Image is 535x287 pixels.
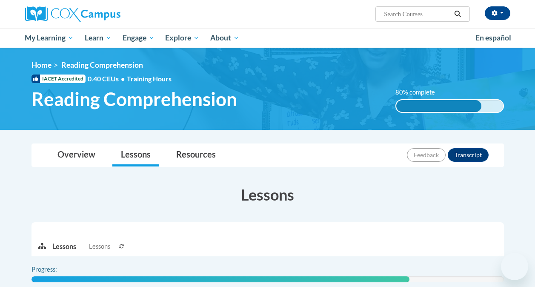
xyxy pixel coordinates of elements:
[88,74,127,83] span: 0.40 CEUs
[168,144,224,166] a: Resources
[160,28,205,48] a: Explore
[79,28,117,48] a: Learn
[20,28,80,48] a: My Learning
[31,60,51,69] a: Home
[205,28,245,48] a: About
[165,33,199,43] span: Explore
[383,9,451,19] input: Search Courses
[52,242,76,251] p: Lessons
[210,33,239,43] span: About
[395,88,444,97] label: 80% complete
[31,88,237,110] span: Reading Comprehension
[501,253,528,280] iframe: Button to launch messaging window
[448,148,489,162] button: Transcript
[89,242,110,251] span: Lessons
[31,265,80,274] label: Progress:
[117,28,160,48] a: Engage
[475,33,511,42] span: En español
[485,6,510,20] button: Account Settings
[25,33,74,43] span: My Learning
[31,184,504,205] h3: Lessons
[19,28,517,48] div: Main menu
[49,144,104,166] a: Overview
[127,75,172,83] span: Training Hours
[121,75,125,83] span: •
[85,33,112,43] span: Learn
[31,75,86,83] span: IACET Accredited
[25,6,120,22] img: Cox Campus
[451,9,464,19] button: Search
[112,144,159,166] a: Lessons
[396,100,482,112] div: 80% complete
[470,29,517,47] a: En español
[407,148,446,162] button: Feedback
[61,60,143,69] span: Reading Comprehension
[25,6,178,22] a: Cox Campus
[123,33,154,43] span: Engage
